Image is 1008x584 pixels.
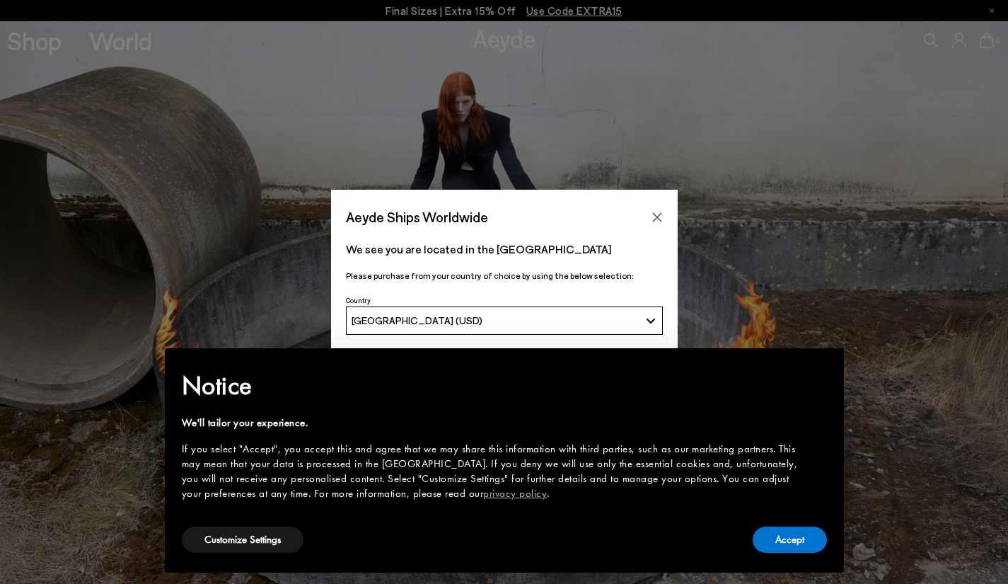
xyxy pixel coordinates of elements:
[753,527,827,553] button: Accept
[483,486,547,500] a: privacy policy
[182,416,804,430] div: We'll tailor your experience.
[346,205,488,229] span: Aeyde Ships Worldwide
[346,241,663,258] p: We see you are located in the [GEOGRAPHIC_DATA]
[647,207,668,228] button: Close
[182,527,303,553] button: Customize Settings
[182,367,804,404] h2: Notice
[346,269,663,282] p: Please purchase from your country of choice by using the below selection:
[816,358,825,380] span: ×
[346,296,371,304] span: Country
[352,314,482,326] span: [GEOGRAPHIC_DATA] (USD)
[182,442,804,501] div: If you select "Accept", you accept this and agree that we may share this information with third p...
[804,353,838,387] button: Close this notice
